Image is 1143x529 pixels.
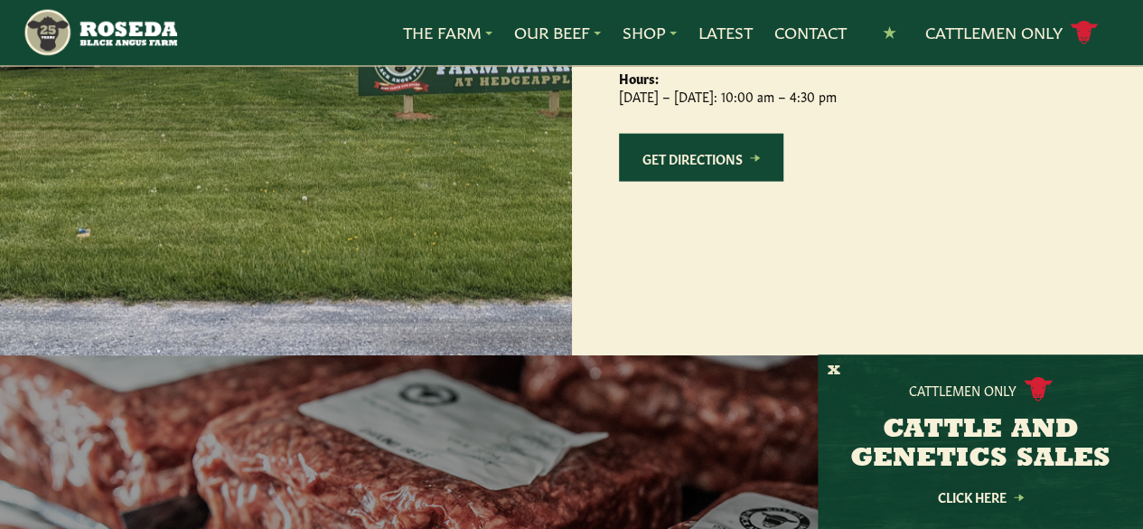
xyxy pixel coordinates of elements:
button: X [828,362,840,381]
a: Latest [698,21,753,44]
a: Get Directions [619,134,783,182]
a: Contact [774,21,847,44]
img: cattle-icon.svg [1024,377,1053,401]
a: Click Here [899,491,1062,503]
a: The Farm [403,21,492,44]
a: Cattlemen Only [925,17,1099,49]
img: https://roseda.com/wp-content/uploads/2021/05/roseda-25-header.png [23,7,177,58]
p: Cattlemen Only [909,381,1017,399]
p: [DATE] – [DATE]: 10:00 am – 4:30 pm [619,69,998,105]
a: Our Beef [514,21,601,44]
h3: CATTLE AND GENETICS SALES [840,416,1120,474]
strong: Hours: [619,69,659,87]
a: Shop [623,21,677,44]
